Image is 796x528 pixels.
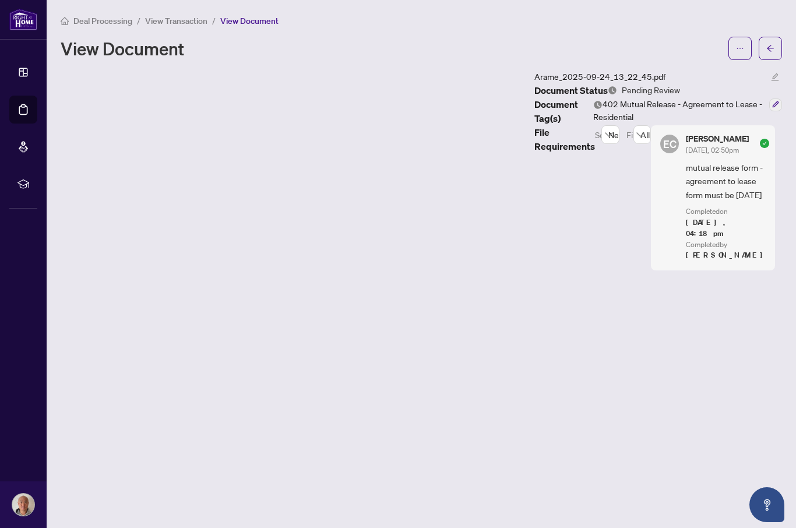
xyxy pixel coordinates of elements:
span: View Document [220,16,279,26]
img: Document Status [608,86,617,95]
span: home [61,17,69,25]
span: View Transaction [145,16,207,26]
h1: View Document [61,39,184,58]
img: Profile Icon [12,494,34,516]
span: Newest [608,126,619,143]
span: [DATE], 04:18pm [686,217,730,238]
h5: [PERSON_NAME] [686,135,749,143]
div: Completed on [686,206,769,239]
span: [DATE], 02:50pm [686,146,739,154]
span: 402 Mutual Release - Agreement to Lease - Residential [593,98,762,122]
p: Sort: [595,129,601,142]
li: / [137,14,140,27]
span: ellipsis [736,44,744,52]
span: Deal Processing [73,16,132,26]
h4: Document Status [534,83,608,97]
div: Completed by [686,240,769,262]
span: Arame_2025-09-24_13_22_45.pdf [534,70,665,83]
span: arrow-left [766,44,774,52]
img: Status Icon [593,100,603,110]
li: / [212,14,216,27]
span: check-circle [760,139,769,148]
span: Pending Review [622,83,680,97]
p: Filter: [626,129,633,142]
h4: File Requirements [534,125,595,270]
span: All [640,126,651,143]
span: [PERSON_NAME] [686,250,769,260]
span: edit [771,73,779,81]
button: Open asap [749,487,784,522]
span: EC [663,136,677,152]
h4: Document Tag(s) [534,97,593,125]
span: mutual release form - agreement to lease form must be [DATE] [686,161,769,202]
img: logo [9,9,37,30]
